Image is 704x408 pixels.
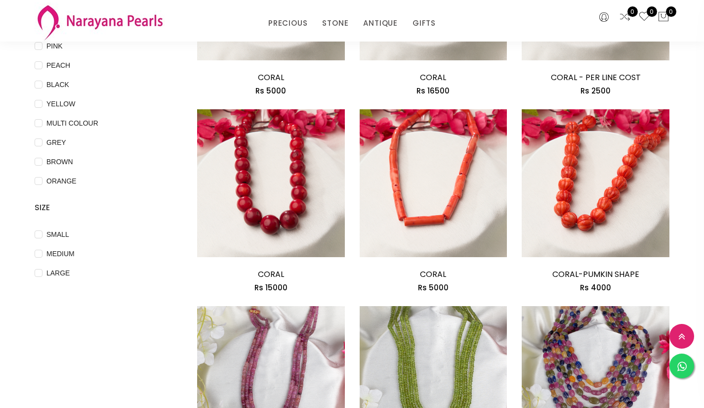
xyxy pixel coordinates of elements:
[418,282,449,293] span: Rs 5000
[627,6,638,17] span: 0
[268,16,307,31] a: PRECIOUS
[580,86,611,96] span: Rs 2500
[666,6,676,17] span: 0
[42,41,67,51] span: PINK
[42,229,73,240] span: SMALL
[420,72,446,83] a: CORAL
[42,79,73,90] span: BLACK
[42,248,79,259] span: MEDIUM
[551,72,641,83] a: CORAL - PER LINE COST
[420,269,446,280] a: CORAL
[42,176,81,186] span: ORANGE
[658,11,669,24] button: 0
[42,98,79,109] span: YELLOW
[42,60,74,71] span: PEACH
[42,137,70,148] span: GREY
[42,118,102,129] span: MULTI COLOUR
[647,6,657,17] span: 0
[258,269,284,280] a: CORAL
[363,16,398,31] a: ANTIQUE
[619,11,631,24] a: 0
[580,282,611,293] span: Rs 4000
[35,202,167,214] h4: SIZE
[255,86,286,96] span: Rs 5000
[254,282,288,293] span: Rs 15000
[416,86,450,96] span: Rs 16500
[552,269,639,280] a: CORAL-PUMKIN SHAPE
[42,156,77,167] span: BROWN
[258,72,284,83] a: CORAL
[322,16,348,31] a: STONE
[42,268,74,278] span: LARGE
[413,16,436,31] a: GIFTS
[638,11,650,24] a: 0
